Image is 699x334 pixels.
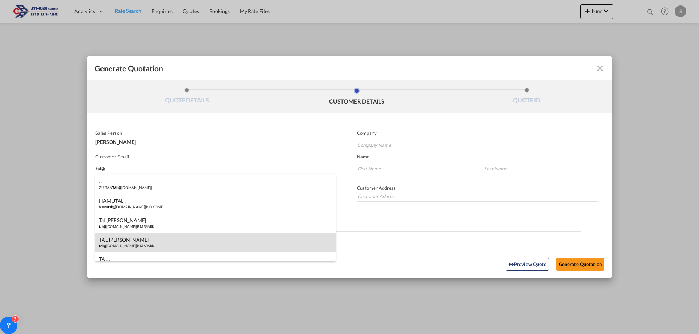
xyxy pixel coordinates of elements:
p: Customer Email [95,154,336,160]
li: QUOTE ID [442,88,612,107]
input: Company Name [357,140,596,150]
span: Customer Address [357,185,396,191]
md-dialog: Generate QuotationQUOTE ... [87,56,612,278]
md-icon: icon-eye [508,262,514,267]
li: QUOTE DETAILS [102,88,272,107]
p: Contact [95,185,334,191]
div: [PERSON_NAME] [95,136,334,145]
p: Company [357,130,596,136]
md-chips-wrap: Chips container. Enter the text area, then type text, and press enter to add a chip. [95,217,581,231]
p: CC Emails [95,208,581,214]
p: Name [357,154,612,160]
md-checkbox: Checkbox No Ink [95,241,181,248]
span: Generate Quotation [95,64,163,73]
input: Last Name [483,163,598,174]
md-icon: icon-close fg-AAA8AD cursor m-0 [596,64,604,73]
input: Contact Number [95,191,334,202]
input: Customer Address [357,191,598,202]
p: Sales Person [95,130,334,136]
button: Generate Quotation [556,258,604,271]
input: First Name [357,163,471,174]
input: Search by Customer Name/Email Id/Company [96,163,336,174]
li: CUSTOMER DETAILS [272,88,442,107]
button: icon-eyePreview Quote [506,258,549,271]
